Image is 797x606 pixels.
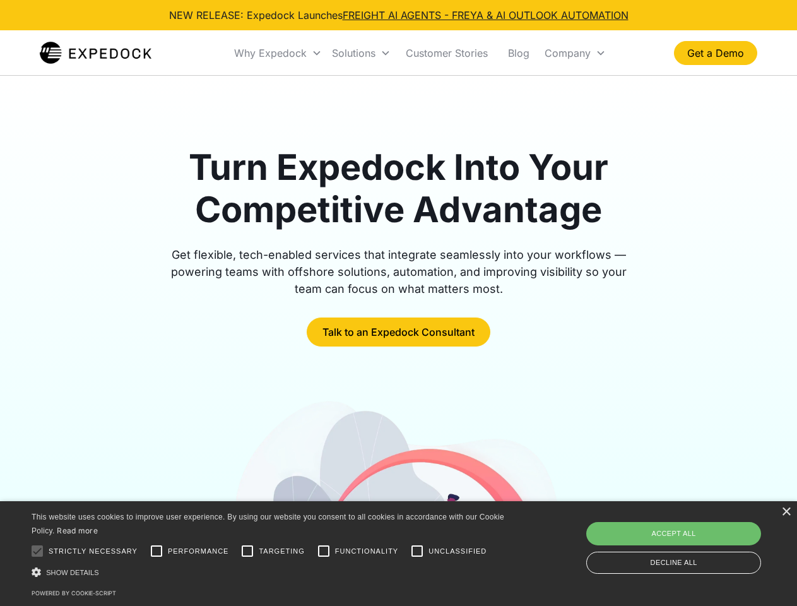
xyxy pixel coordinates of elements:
[40,40,151,66] a: home
[587,470,797,606] iframe: Chat Widget
[540,32,611,74] div: Company
[428,546,487,557] span: Unclassified
[168,546,229,557] span: Performance
[40,40,151,66] img: Expedock Logo
[396,32,498,74] a: Customer Stories
[46,569,99,576] span: Show details
[32,513,504,536] span: This website uses cookies to improve user experience. By using our website you consent to all coo...
[57,526,98,535] a: Read more
[49,546,138,557] span: Strictly necessary
[327,32,396,74] div: Solutions
[259,546,304,557] span: Targeting
[307,318,490,347] a: Talk to an Expedock Consultant
[32,566,509,579] div: Show details
[545,47,591,59] div: Company
[234,47,307,59] div: Why Expedock
[498,32,540,74] a: Blog
[332,47,375,59] div: Solutions
[169,8,629,23] div: NEW RELEASE: Expedock Launches
[229,32,327,74] div: Why Expedock
[156,246,641,297] div: Get flexible, tech-enabled services that integrate seamlessly into your workflows — powering team...
[674,41,757,65] a: Get a Demo
[343,9,629,21] a: FREIGHT AI AGENTS - FREYA & AI OUTLOOK AUTOMATION
[335,546,398,557] span: Functionality
[156,146,641,231] h1: Turn Expedock Into Your Competitive Advantage
[32,590,116,597] a: Powered by cookie-script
